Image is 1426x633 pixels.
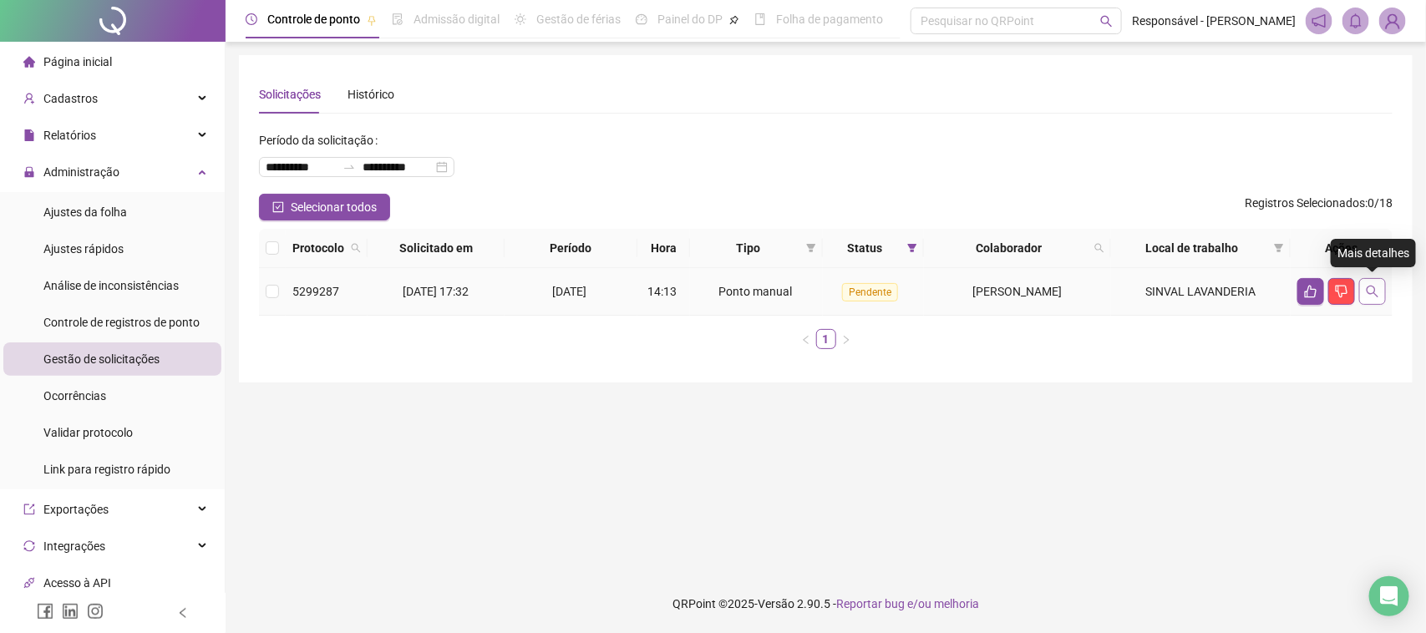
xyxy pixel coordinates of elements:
span: check-square [272,201,284,213]
div: Histórico [348,85,394,104]
span: search [1100,15,1113,28]
span: Exportações [43,503,109,516]
span: [DATE] 17:32 [403,285,469,298]
span: lock [23,166,35,178]
span: api [23,577,35,589]
div: Solicitações [259,85,321,104]
div: Open Intercom Messenger [1369,576,1409,616]
span: [DATE] [552,285,586,298]
span: Ajustes rápidos [43,242,124,256]
span: Local de trabalho [1118,239,1267,257]
span: Tipo [697,239,799,257]
span: file-done [392,13,403,25]
span: [PERSON_NAME] [973,285,1063,298]
span: filter [803,235,820,261]
span: pushpin [729,15,739,25]
span: Responsável - [PERSON_NAME] [1132,12,1296,30]
span: Gestão de solicitações [43,352,160,366]
span: Controle de registros de ponto [43,316,200,329]
span: Versão [758,597,794,610]
button: left [796,329,816,349]
span: 5299287 [292,285,339,298]
span: Painel do DP [657,13,723,26]
span: Folha de pagamento [776,13,883,26]
span: filter [907,243,917,253]
span: Cadastros [43,92,98,105]
span: swap-right [343,160,356,174]
span: Ponto manual [718,285,792,298]
span: Registros Selecionados [1245,196,1365,210]
span: left [801,335,811,345]
span: notification [1312,13,1327,28]
li: Próxima página [836,329,856,349]
span: export [23,504,35,515]
span: left [177,607,189,619]
span: search [348,235,364,261]
span: Gestão de férias [536,13,621,26]
span: Controle de ponto [267,13,360,26]
footer: QRPoint © 2025 - 2.90.5 - [226,575,1426,633]
span: Selecionar todos [291,198,377,216]
span: sun [515,13,526,25]
span: instagram [87,603,104,620]
td: SINVAL LAVANDERIA [1111,268,1291,316]
span: filter [806,243,816,253]
span: Reportar bug e/ou melhoria [836,597,979,610]
span: clock-circle [246,13,257,25]
span: dashboard [636,13,647,25]
span: bell [1348,13,1363,28]
span: 14:13 [648,285,677,298]
button: right [836,329,856,349]
div: Mais detalhes [1331,239,1416,267]
span: right [841,335,851,345]
span: Acesso à API [43,576,111,590]
span: pushpin [367,15,377,25]
span: filter [1271,235,1287,261]
span: Validar protocolo [43,426,133,439]
span: Colaborador [931,239,1087,257]
span: Integrações [43,539,105,553]
span: linkedin [62,603,79,620]
div: Ações [1297,239,1386,257]
span: dislike [1335,285,1348,298]
span: home [23,56,35,68]
span: user-add [23,93,35,104]
span: filter [1274,243,1284,253]
span: filter [904,235,921,261]
li: Página anterior [796,329,816,349]
th: Período [505,229,637,268]
span: search [351,243,361,253]
label: Período da solicitação [259,127,384,154]
span: search [1091,235,1108,261]
th: Hora [637,229,690,268]
span: Administração [43,165,119,179]
span: sync [23,540,35,552]
span: Página inicial [43,55,112,68]
span: Pendente [842,283,898,301]
span: Ocorrências [43,389,106,403]
span: facebook [37,603,53,620]
img: 36590 [1380,8,1405,33]
span: Análise de inconsistências [43,279,179,292]
span: Ajustes da folha [43,205,127,219]
span: search [1366,285,1379,298]
th: Solicitado em [368,229,505,268]
span: Link para registro rápido [43,463,170,476]
span: Relatórios [43,129,96,142]
span: search [1094,243,1104,253]
span: Protocolo [292,239,344,257]
button: Selecionar todos [259,194,390,220]
span: file [23,129,35,141]
span: Status [830,239,901,257]
span: book [754,13,766,25]
a: 1 [817,330,835,348]
span: Admissão digital [414,13,500,26]
li: 1 [816,329,836,349]
span: like [1304,285,1317,298]
span: to [343,160,356,174]
span: : 0 / 18 [1245,194,1393,220]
